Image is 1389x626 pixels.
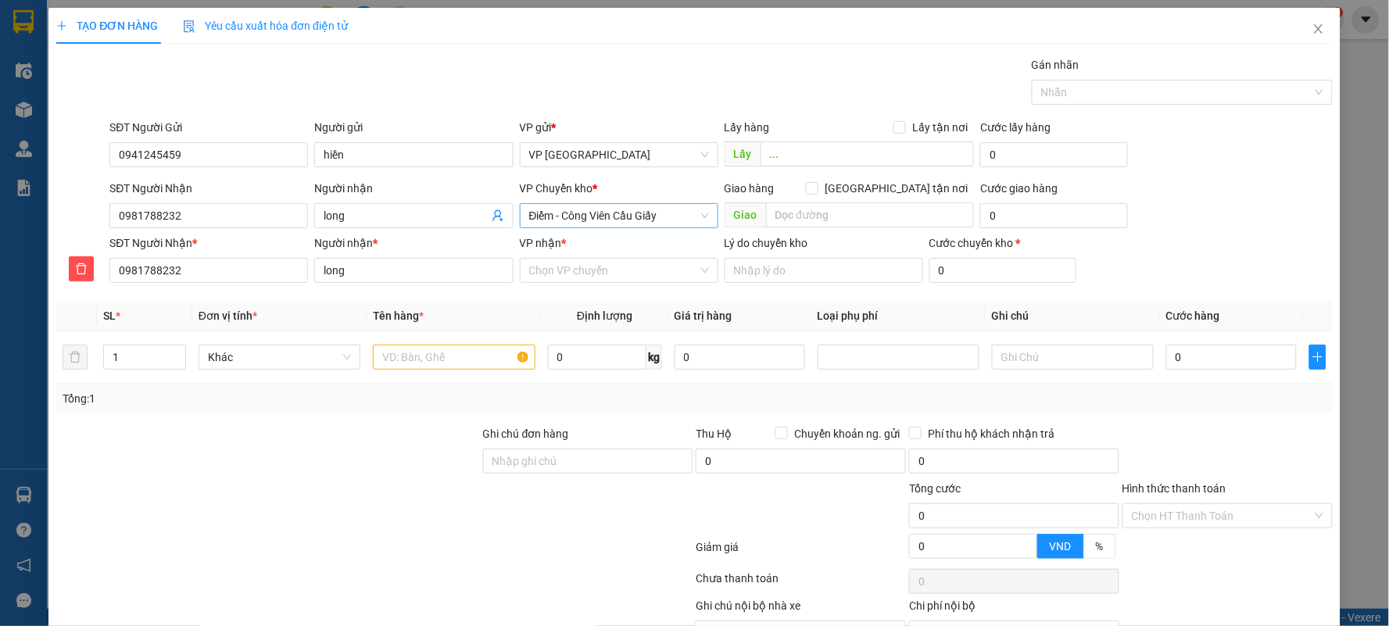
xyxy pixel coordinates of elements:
[725,237,808,249] label: Lý do chuyển kho
[761,141,975,166] input: Dọc đường
[694,570,908,597] div: Chưa thanh toán
[56,20,158,32] span: TẠO ĐƠN HÀNG
[694,538,908,566] div: Giảm giá
[922,425,1061,442] span: Phí thu hộ khách nhận trả
[811,301,986,331] th: Loại phụ phí
[529,143,709,166] span: VP Tiền Hải
[725,182,775,195] span: Giao hàng
[725,258,923,283] input: Lý do chuyển kho
[69,256,94,281] button: delete
[818,180,974,197] span: [GEOGRAPHIC_DATA] tận nơi
[183,20,195,33] img: icon
[980,142,1128,167] input: Cước lấy hàng
[696,427,732,440] span: Thu Hộ
[56,20,67,31] span: plus
[986,301,1160,331] th: Ghi chú
[725,202,766,227] span: Giao
[70,263,93,275] span: delete
[1310,351,1326,363] span: plus
[63,390,536,407] div: Tổng: 1
[675,345,805,370] input: 0
[208,345,351,369] span: Khác
[1122,482,1226,495] label: Hình thức thanh toán
[483,427,569,440] label: Ghi chú đơn hàng
[314,119,513,136] div: Người gửi
[109,258,308,283] input: SĐT người nhận
[492,209,504,222] span: user-add
[980,203,1128,228] input: Cước giao hàng
[109,234,308,252] div: SĐT Người Nhận
[646,345,662,370] span: kg
[314,234,513,252] div: Người nhận
[1309,345,1326,370] button: plus
[1096,540,1104,553] span: %
[696,597,906,621] div: Ghi chú nội bộ nhà xe
[373,345,535,370] input: VD: Bàn, Ghế
[906,119,974,136] span: Lấy tận nơi
[520,182,593,195] span: VP Chuyển kho
[183,20,348,32] span: Yêu cầu xuất hóa đơn điện tử
[909,597,1119,621] div: Chi phí nội bộ
[980,182,1058,195] label: Cước giao hàng
[1050,540,1072,553] span: VND
[314,180,513,197] div: Người nhận
[577,309,632,322] span: Định lượng
[109,119,308,136] div: SĐT Người Gửi
[63,345,88,370] button: delete
[980,121,1051,134] label: Cước lấy hàng
[788,425,906,442] span: Chuyển khoản ng. gửi
[109,180,308,197] div: SĐT Người Nhận
[675,309,732,322] span: Giá trị hàng
[1312,23,1325,35] span: close
[520,119,718,136] div: VP gửi
[103,309,116,322] span: SL
[520,237,562,249] span: VP nhận
[529,204,709,227] span: Điểm - Công Viên Cầu Giấy
[1297,8,1341,52] button: Close
[1032,59,1079,71] label: Gán nhãn
[909,482,961,495] span: Tổng cước
[766,202,975,227] input: Dọc đường
[992,345,1154,370] input: Ghi Chú
[929,234,1077,252] div: Cước chuyển kho
[483,449,693,474] input: Ghi chú đơn hàng
[725,121,770,134] span: Lấy hàng
[725,141,761,166] span: Lấy
[199,309,257,322] span: Đơn vị tính
[314,258,513,283] input: Tên người nhận
[1166,309,1220,322] span: Cước hàng
[373,309,424,322] span: Tên hàng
